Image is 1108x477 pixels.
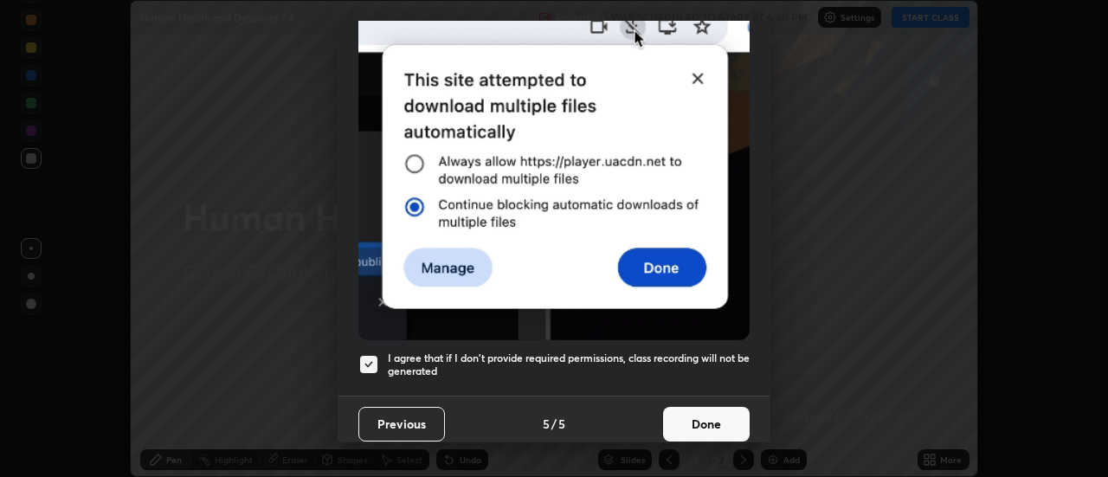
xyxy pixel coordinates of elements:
h4: 5 [558,415,565,433]
button: Previous [358,407,445,442]
h4: 5 [543,415,550,433]
button: Done [663,407,750,442]
h5: I agree that if I don't provide required permissions, class recording will not be generated [388,351,750,378]
h4: / [551,415,557,433]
